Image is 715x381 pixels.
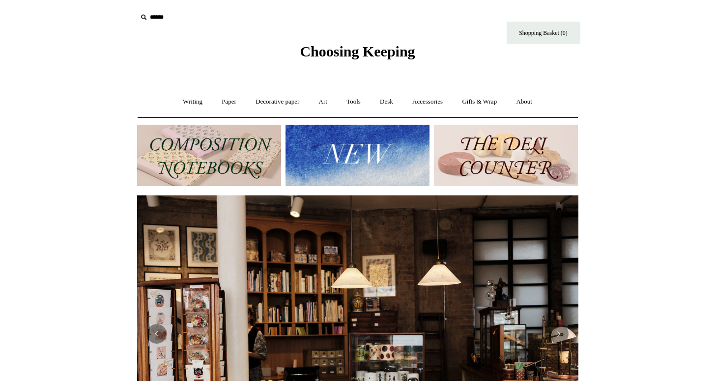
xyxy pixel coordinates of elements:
a: Accessories [403,89,452,115]
a: Paper [213,89,245,115]
a: About [507,89,541,115]
a: Decorative paper [247,89,308,115]
img: New.jpg__PID:f73bdf93-380a-4a35-bcfe-7823039498e1 [286,125,429,186]
a: Art [310,89,336,115]
a: Gifts & Wrap [453,89,506,115]
span: Choosing Keeping [300,43,415,59]
a: Writing [174,89,211,115]
a: Tools [338,89,370,115]
a: Shopping Basket (0) [507,22,580,44]
img: The Deli Counter [434,125,578,186]
a: Desk [371,89,402,115]
a: Choosing Keeping [300,51,415,58]
button: Previous [147,324,167,344]
button: Next [549,324,569,344]
img: 202302 Composition ledgers.jpg__PID:69722ee6-fa44-49dd-a067-31375e5d54ec [137,125,281,186]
